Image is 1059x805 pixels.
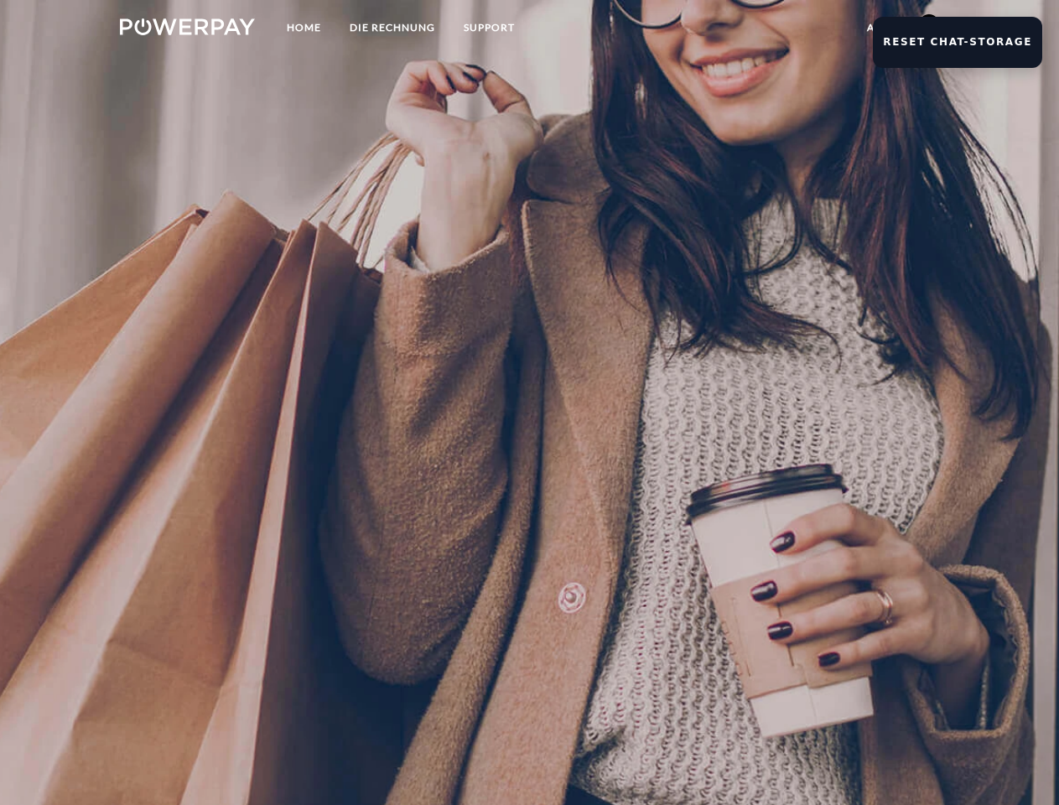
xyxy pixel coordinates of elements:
a: SUPPORT [449,13,529,43]
img: de [919,14,939,34]
img: logo-powerpay-white.svg [120,18,255,35]
a: agb [853,13,905,43]
button: Reset Chat-Storage [873,17,1042,68]
a: Home [273,13,335,43]
a: DIE RECHNUNG [335,13,449,43]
